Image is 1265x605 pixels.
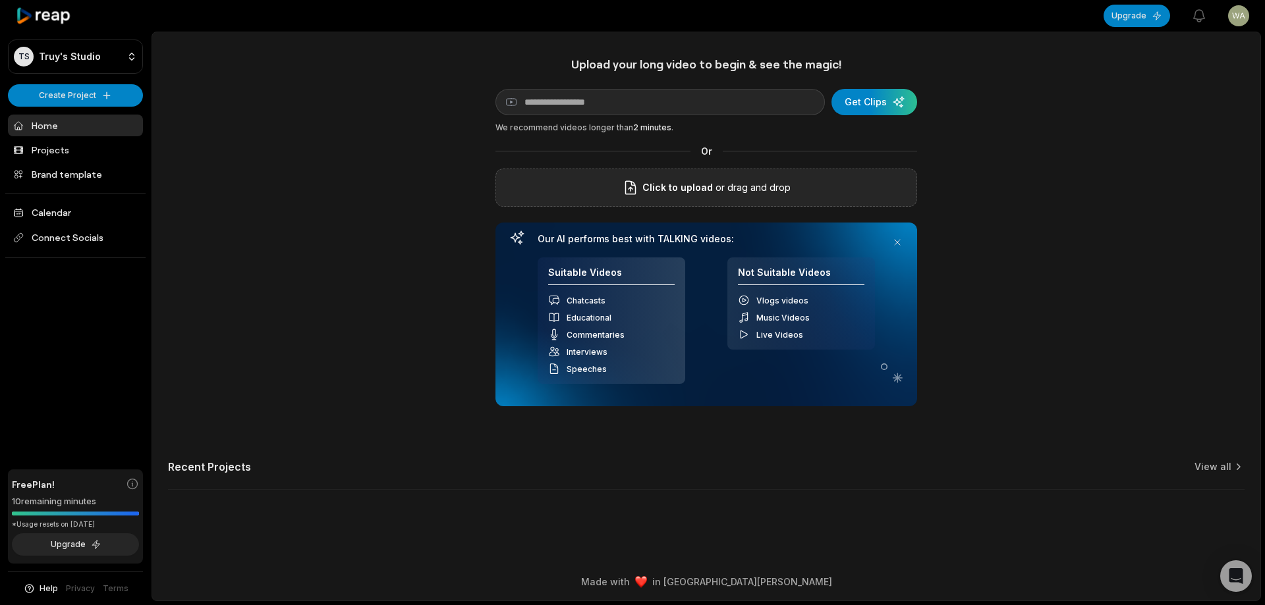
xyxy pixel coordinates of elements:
[39,51,101,63] p: Truy's Studio
[642,180,713,196] span: Click to upload
[8,84,143,107] button: Create Project
[66,583,95,594] a: Privacy
[635,576,647,588] img: heart emoji
[567,330,625,340] span: Commentaries
[12,477,55,491] span: Free Plan!
[164,575,1249,589] div: Made with in [GEOGRAPHIC_DATA][PERSON_NAME]
[1104,5,1170,27] button: Upgrade
[567,313,611,323] span: Educational
[567,296,605,305] span: Chatcasts
[495,57,917,72] h1: Upload your long video to begin & see the magic!
[8,115,143,136] a: Home
[12,533,139,556] button: Upgrade
[1195,460,1231,473] a: View all
[567,347,607,357] span: Interviews
[168,460,251,473] h2: Recent Projects
[738,267,864,286] h4: Not Suitable Videos
[8,226,143,250] span: Connect Socials
[831,89,917,115] button: Get Clips
[12,519,139,529] div: *Usage resets on [DATE]
[8,139,143,161] a: Projects
[633,122,671,132] span: 2 minutes
[103,583,128,594] a: Terms
[756,296,808,305] span: Vlogs videos
[8,163,143,185] a: Brand template
[12,495,139,508] div: 10 remaining minutes
[8,201,143,223] a: Calendar
[538,233,875,245] h3: Our AI performs best with TALKING videos:
[713,180,791,196] p: or drag and drop
[548,267,675,286] h4: Suitable Videos
[567,364,607,374] span: Speeches
[690,144,723,158] span: Or
[23,583,58,594] button: Help
[756,330,803,340] span: Live Videos
[495,122,917,134] div: We recommend videos longer than .
[14,47,34,66] div: TS
[40,583,58,594] span: Help
[756,313,810,323] span: Music Videos
[1220,560,1252,592] div: Open Intercom Messenger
